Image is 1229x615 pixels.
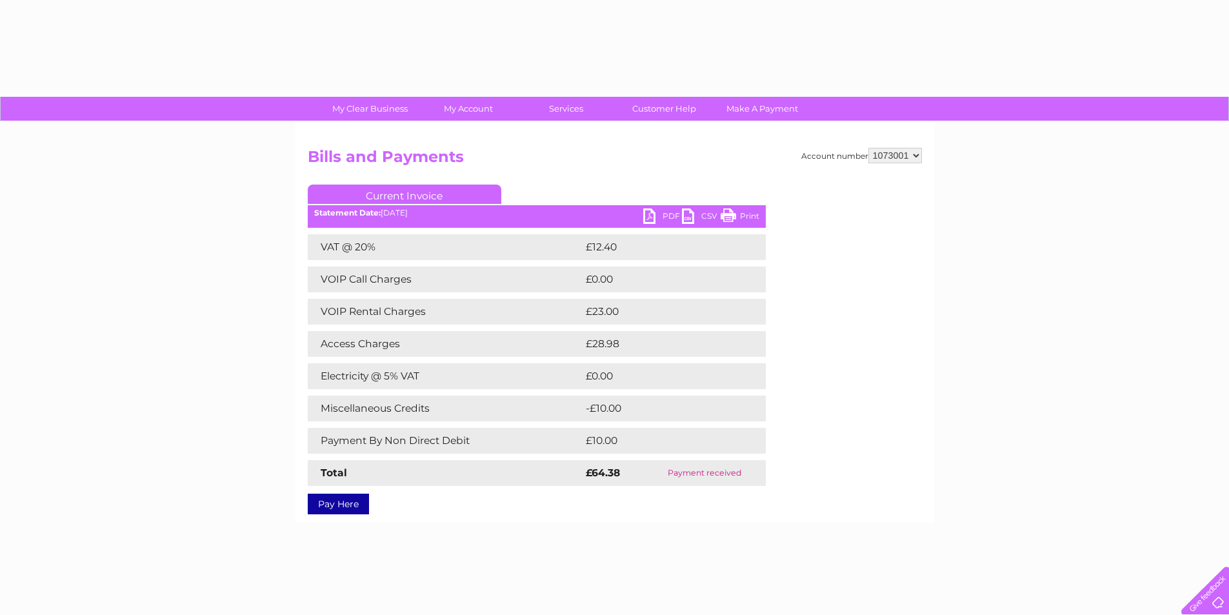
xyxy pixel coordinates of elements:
[682,208,721,227] a: CSV
[317,97,423,121] a: My Clear Business
[308,363,583,389] td: Electricity @ 5% VAT
[513,97,619,121] a: Services
[308,267,583,292] td: VOIP Call Charges
[721,208,759,227] a: Print
[308,299,583,325] td: VOIP Rental Charges
[801,148,922,163] div: Account number
[709,97,815,121] a: Make A Payment
[583,363,736,389] td: £0.00
[644,460,765,486] td: Payment received
[321,467,347,479] strong: Total
[583,234,739,260] td: £12.40
[308,185,501,204] a: Current Invoice
[583,331,741,357] td: £28.98
[643,208,682,227] a: PDF
[308,208,766,217] div: [DATE]
[308,234,583,260] td: VAT @ 20%
[314,208,381,217] b: Statement Date:
[583,428,739,454] td: £10.00
[308,331,583,357] td: Access Charges
[583,299,740,325] td: £23.00
[415,97,521,121] a: My Account
[308,428,583,454] td: Payment By Non Direct Debit
[583,267,736,292] td: £0.00
[611,97,717,121] a: Customer Help
[308,148,922,172] h2: Bills and Payments
[586,467,620,479] strong: £64.38
[308,494,369,514] a: Pay Here
[583,396,741,421] td: -£10.00
[308,396,583,421] td: Miscellaneous Credits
